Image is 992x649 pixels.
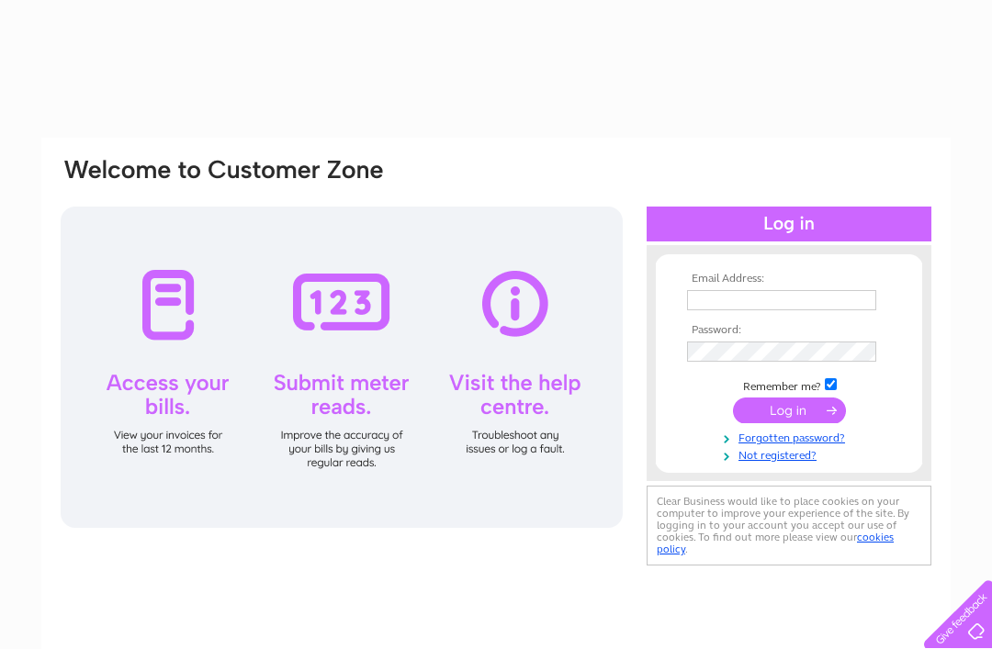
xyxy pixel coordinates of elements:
[687,445,896,463] a: Not registered?
[682,324,896,337] th: Password:
[733,397,846,423] input: Submit
[687,428,896,445] a: Forgotten password?
[682,273,896,285] th: Email Address:
[647,486,931,565] div: Clear Business would like to place cookies on your computer to improve your experience of the sit...
[657,531,894,555] a: cookies policy
[682,375,896,394] td: Remember me?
